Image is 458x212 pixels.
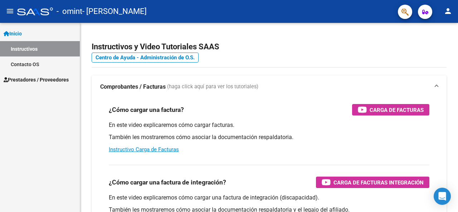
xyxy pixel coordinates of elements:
[444,7,452,15] mat-icon: person
[57,4,82,19] span: - omint
[4,76,69,84] span: Prestadores / Proveedores
[109,177,226,187] h3: ¿Cómo cargar una factura de integración?
[109,121,429,129] p: En este video explicaremos cómo cargar facturas.
[316,177,429,188] button: Carga de Facturas Integración
[92,53,199,63] a: Centro de Ayuda - Administración de O.S.
[109,194,429,202] p: En este video explicaremos cómo cargar una factura de integración (discapacidad).
[100,83,166,91] strong: Comprobantes / Facturas
[92,40,447,54] h2: Instructivos y Video Tutoriales SAAS
[434,188,451,205] div: Open Intercom Messenger
[6,7,14,15] mat-icon: menu
[109,146,179,153] a: Instructivo Carga de Facturas
[109,133,429,141] p: También les mostraremos cómo asociar la documentación respaldatoria.
[333,178,424,187] span: Carga de Facturas Integración
[82,4,147,19] span: - [PERSON_NAME]
[352,104,429,115] button: Carga de Facturas
[167,83,258,91] span: (haga click aquí para ver los tutoriales)
[4,30,22,38] span: Inicio
[109,105,184,115] h3: ¿Cómo cargar una factura?
[92,75,447,98] mat-expansion-panel-header: Comprobantes / Facturas (haga click aquí para ver los tutoriales)
[370,105,424,114] span: Carga de Facturas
